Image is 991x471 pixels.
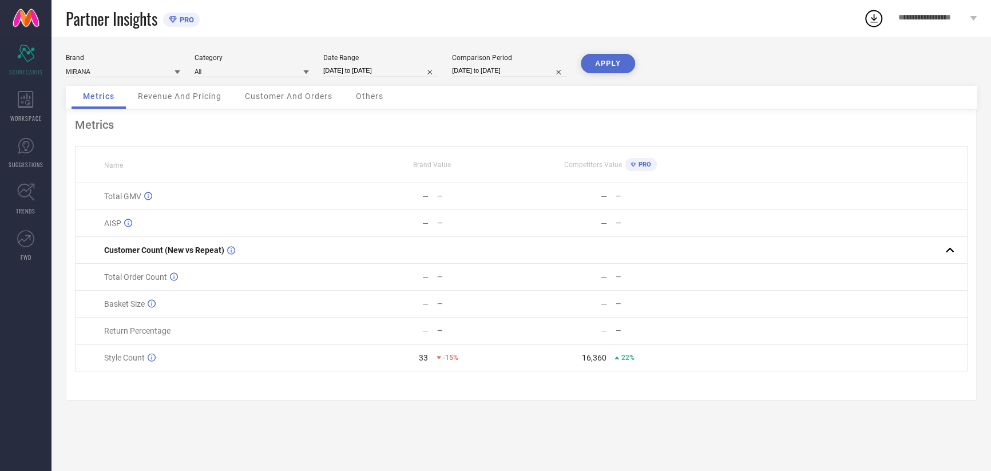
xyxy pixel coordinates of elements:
[621,354,634,362] span: 22%
[245,92,332,101] span: Customer And Orders
[9,160,43,169] span: SUGGESTIONS
[138,92,221,101] span: Revenue And Pricing
[16,207,35,215] span: TRENDS
[66,7,157,30] span: Partner Insights
[195,54,309,62] div: Category
[21,253,31,262] span: FWD
[437,273,521,281] div: —
[452,65,566,77] input: Select comparison period
[75,118,968,132] div: Metrics
[104,299,145,308] span: Basket Size
[104,353,145,362] span: Style Count
[581,54,635,73] button: APPLY
[356,92,383,101] span: Others
[323,54,438,62] div: Date Range
[600,192,607,201] div: —
[66,54,180,62] div: Brand
[452,54,566,62] div: Comparison Period
[600,272,607,282] div: —
[600,219,607,228] div: —
[564,161,622,169] span: Competitors Value
[419,353,428,362] div: 33
[443,354,458,362] span: -15%
[104,192,141,201] span: Total GMV
[104,326,171,335] span: Return Percentage
[422,272,429,282] div: —
[104,219,121,228] span: AISP
[581,353,606,362] div: 16,360
[9,68,43,76] span: SCORECARDS
[615,219,699,227] div: —
[422,219,429,228] div: —
[177,15,194,24] span: PRO
[437,300,521,308] div: —
[600,299,607,308] div: —
[422,299,429,308] div: —
[615,273,699,281] div: —
[437,219,521,227] div: —
[437,192,521,200] div: —
[104,161,123,169] span: Name
[83,92,114,101] span: Metrics
[600,326,607,335] div: —
[104,246,224,255] span: Customer Count (New vs Repeat)
[104,272,167,282] span: Total Order Count
[636,161,651,168] span: PRO
[615,192,699,200] div: —
[863,8,884,29] div: Open download list
[615,300,699,308] div: —
[422,192,429,201] div: —
[422,326,429,335] div: —
[615,327,699,335] div: —
[10,114,42,122] span: WORKSPACE
[323,65,438,77] input: Select date range
[413,161,451,169] span: Brand Value
[437,327,521,335] div: —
